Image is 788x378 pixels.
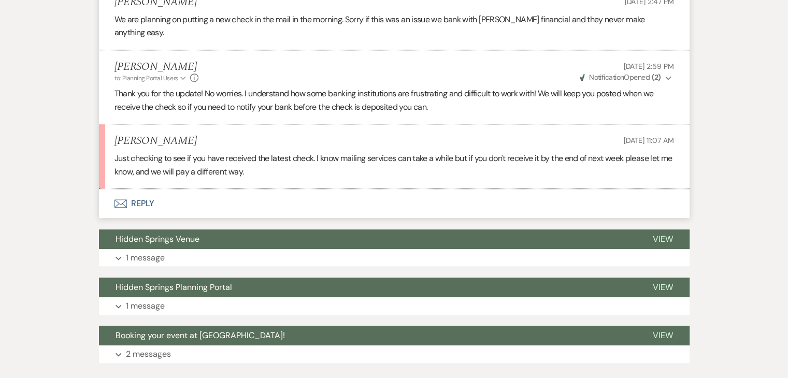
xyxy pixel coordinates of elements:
[114,74,188,83] button: to: Planning Portal Users
[116,330,285,341] span: Booking your event at [GEOGRAPHIC_DATA]!
[623,62,674,71] span: [DATE] 2:59 PM
[636,278,690,297] button: View
[636,229,690,249] button: View
[126,299,165,313] p: 1 message
[114,13,674,39] p: We are planning on putting a new check in the mail in the morning. Sorry if this was an issue we ...
[126,347,171,361] p: 2 messages
[99,297,690,315] button: 1 message
[99,229,636,249] button: Hidden Springs Venue
[580,72,661,82] span: Opened
[653,282,673,293] span: View
[99,326,636,345] button: Booking your event at [GEOGRAPHIC_DATA]!
[114,135,197,148] h5: [PERSON_NAME]
[624,136,674,145] span: [DATE] 11:07 AM
[589,72,624,82] span: Notification
[116,282,232,293] span: Hidden Springs Planning Portal
[116,234,199,244] span: Hidden Springs Venue
[651,72,661,82] strong: ( 2 )
[99,189,690,218] button: Reply
[114,61,199,74] h5: [PERSON_NAME]
[114,152,674,178] p: Just checking to see if you have received the latest check. I know mailing services can take a wh...
[114,74,178,82] span: to: Planning Portal Users
[653,234,673,244] span: View
[99,345,690,363] button: 2 messages
[99,278,636,297] button: Hidden Springs Planning Portal
[636,326,690,345] button: View
[578,72,674,83] button: NotificationOpened (2)
[653,330,673,341] span: View
[126,251,165,265] p: 1 message
[99,249,690,267] button: 1 message
[114,87,674,113] p: Thank you for the update! No worries. I understand how some banking institutions are frustrating ...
